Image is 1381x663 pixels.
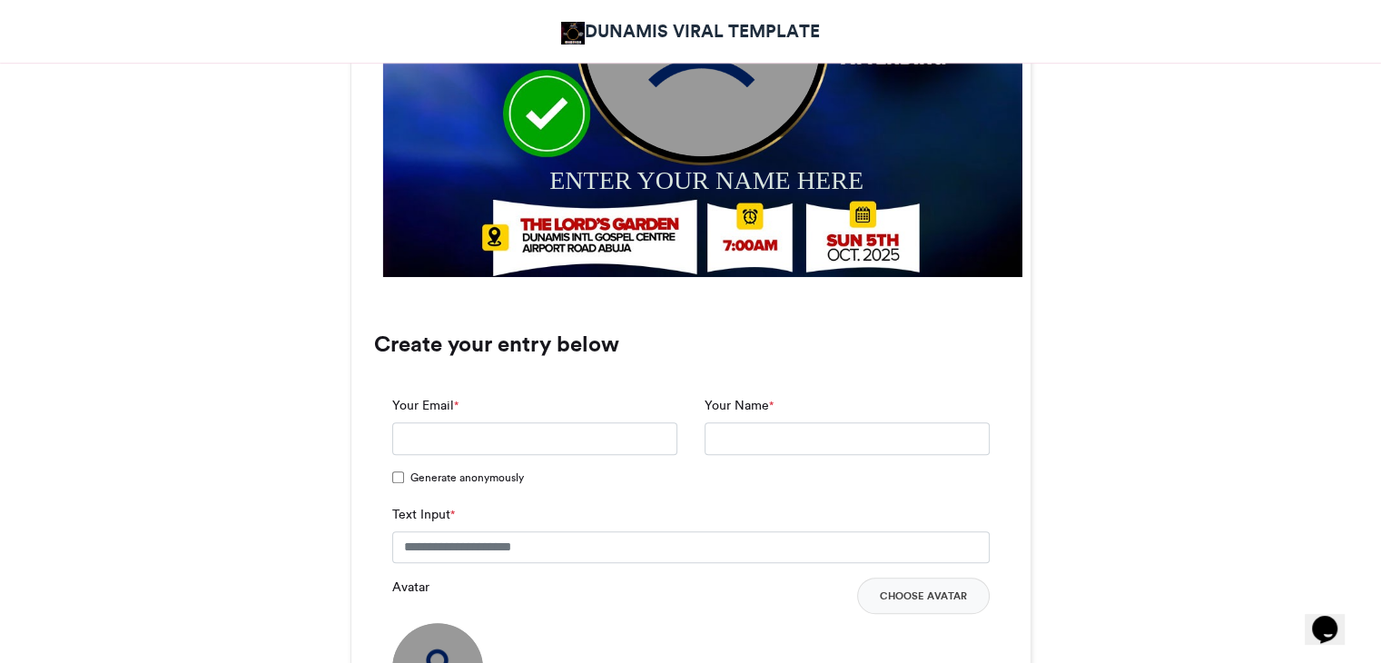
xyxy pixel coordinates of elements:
label: Your Name [705,396,774,415]
label: Your Email [392,396,459,415]
input: Generate anonymously [392,471,404,483]
label: Avatar [392,578,429,597]
h3: Create your entry below [374,333,1008,355]
label: Text Input [392,505,455,524]
iframe: chat widget [1305,590,1363,645]
div: ENTER YOUR NAME HERE [549,162,889,197]
span: Generate anonymously [410,470,524,486]
img: DUNAMIS VIRAL TEMPLATE [561,22,586,45]
button: Choose Avatar [857,578,990,614]
a: DUNAMIS VIRAL TEMPLATE [561,18,821,45]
